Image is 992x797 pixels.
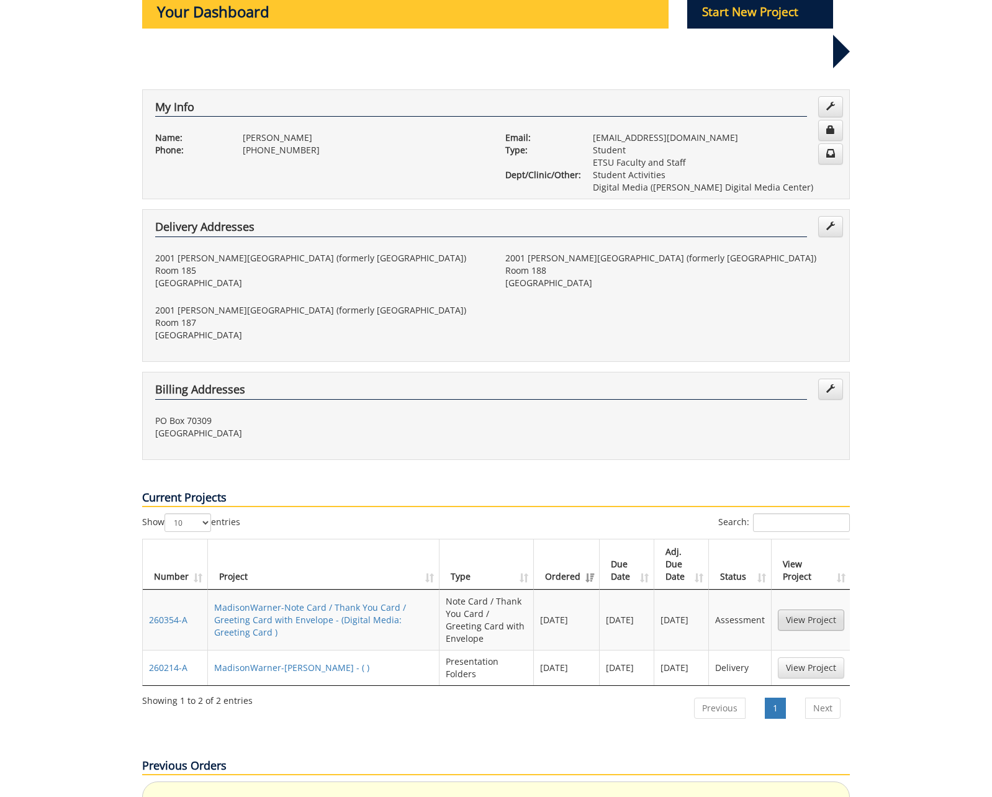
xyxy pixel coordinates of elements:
[142,758,850,775] p: Previous Orders
[805,698,841,719] a: Next
[600,650,654,685] td: [DATE]
[155,415,487,427] p: PO Box 70309
[709,539,772,590] th: Status: activate to sort column ascending
[694,698,746,719] a: Previous
[155,221,807,237] h4: Delivery Addresses
[818,216,843,237] a: Edit Addresses
[505,264,837,277] p: Room 188
[818,143,843,164] a: Change Communication Preferences
[155,277,487,289] p: [GEOGRAPHIC_DATA]
[143,539,208,590] th: Number: activate to sort column ascending
[593,181,837,194] p: Digital Media ([PERSON_NAME] Digital Media Center)
[214,601,406,638] a: MadisonWarner-Note Card / Thank You Card / Greeting Card with Envelope - (Digital Media: Greeting...
[765,698,786,719] a: 1
[505,144,574,156] p: Type:
[654,650,709,685] td: [DATE]
[534,590,600,650] td: [DATE]
[149,662,187,673] a: 260214-A
[505,252,837,264] p: 2001 [PERSON_NAME][GEOGRAPHIC_DATA] (formerly [GEOGRAPHIC_DATA])
[440,650,534,685] td: Presentation Folders
[709,650,772,685] td: Delivery
[155,304,487,317] p: 2001 [PERSON_NAME][GEOGRAPHIC_DATA] (formerly [GEOGRAPHIC_DATA])
[155,252,487,264] p: 2001 [PERSON_NAME][GEOGRAPHIC_DATA] (formerly [GEOGRAPHIC_DATA])
[243,132,487,144] p: [PERSON_NAME]
[243,144,487,156] p: [PHONE_NUMBER]
[155,132,224,144] p: Name:
[600,539,654,590] th: Due Date: activate to sort column ascending
[142,513,240,532] label: Show entries
[165,513,211,532] select: Showentries
[593,169,837,181] p: Student Activities
[505,132,574,144] p: Email:
[505,277,837,289] p: [GEOGRAPHIC_DATA]
[687,7,834,19] a: Start New Project
[214,662,369,673] a: MadisonWarner-[PERSON_NAME] - ( )
[818,379,843,400] a: Edit Addresses
[593,156,837,169] p: ETSU Faculty and Staff
[208,539,440,590] th: Project: activate to sort column ascending
[534,539,600,590] th: Ordered: activate to sort column ascending
[818,120,843,141] a: Change Password
[155,427,487,439] p: [GEOGRAPHIC_DATA]
[818,96,843,117] a: Edit Info
[155,101,807,117] h4: My Info
[142,490,850,507] p: Current Projects
[772,539,850,590] th: View Project: activate to sort column ascending
[440,590,534,650] td: Note Card / Thank You Card / Greeting Card with Envelope
[778,610,844,631] a: View Project
[149,614,187,626] a: 260354-A
[593,144,837,156] p: Student
[600,590,654,650] td: [DATE]
[505,169,574,181] p: Dept/Clinic/Other:
[709,590,772,650] td: Assessment
[778,657,844,678] a: View Project
[155,329,487,341] p: [GEOGRAPHIC_DATA]
[155,317,487,329] p: Room 187
[654,590,709,650] td: [DATE]
[155,264,487,277] p: Room 185
[753,513,850,532] input: Search:
[155,144,224,156] p: Phone:
[718,513,850,532] label: Search:
[142,690,253,707] div: Showing 1 to 2 of 2 entries
[440,539,534,590] th: Type: activate to sort column ascending
[534,650,600,685] td: [DATE]
[155,384,807,400] h4: Billing Addresses
[593,132,837,144] p: [EMAIL_ADDRESS][DOMAIN_NAME]
[654,539,709,590] th: Adj. Due Date: activate to sort column ascending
